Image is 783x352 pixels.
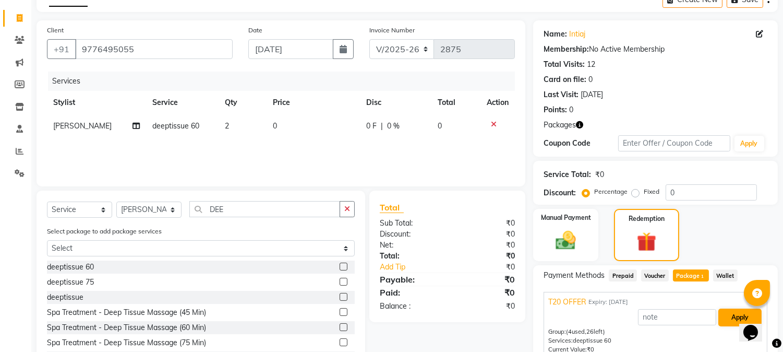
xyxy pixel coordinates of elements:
[544,120,576,131] span: Packages
[573,337,611,344] span: deeptissue 60
[360,91,431,114] th: Disc
[47,91,147,114] th: Stylist
[448,301,523,312] div: ₹0
[739,310,773,342] iframe: chat widget
[713,269,738,281] span: Wallet
[248,26,262,35] label: Date
[47,39,76,59] button: +91
[448,240,523,251] div: ₹0
[718,309,762,326] button: Apply
[147,91,219,114] th: Service
[588,298,628,307] span: Expiry: [DATE]
[267,91,360,114] th: Price
[594,187,628,196] label: Percentage
[153,121,200,131] span: deeptissue 60
[544,44,767,55] div: No Active Membership
[380,202,404,213] span: Total
[480,91,515,114] th: Action
[372,240,448,251] div: Net:
[460,262,523,273] div: ₹0
[366,121,377,132] span: 0 F
[544,270,605,281] span: Payment Methods
[448,229,523,240] div: ₹0
[47,337,206,348] div: Spa Treatment - Deep Tissue Massage (75 Min)
[448,286,523,299] div: ₹0
[566,328,572,335] span: (4
[448,273,523,286] div: ₹0
[544,59,585,70] div: Total Visits:
[544,104,567,115] div: Points:
[47,262,94,273] div: deeptissue 60
[544,89,579,100] div: Last Visit:
[48,72,523,91] div: Services
[47,322,206,333] div: Spa Treatment - Deep Tissue Massage (60 Min)
[544,44,589,55] div: Membership:
[595,169,604,180] div: ₹0
[544,29,567,40] div: Name:
[75,39,233,59] input: Search by Name/Mobile/Email/Code
[47,307,206,318] div: Spa Treatment - Deep Tissue Massage (45 Min)
[587,59,595,70] div: 12
[219,91,267,114] th: Qty
[372,273,448,286] div: Payable:
[47,292,83,303] div: deeptissue
[369,26,415,35] label: Invoice Number
[586,328,594,335] span: 26
[541,213,591,222] label: Manual Payment
[448,251,523,262] div: ₹0
[581,89,603,100] div: [DATE]
[544,187,576,198] div: Discount:
[638,309,716,325] input: note
[609,269,637,281] span: Prepaid
[631,230,662,254] img: _gift.svg
[53,121,112,131] span: [PERSON_NAME]
[673,269,709,281] span: Package
[225,121,229,131] span: 2
[544,138,618,149] div: Coupon Code
[273,121,277,131] span: 0
[700,274,705,280] span: 1
[189,201,340,217] input: Search or Scan
[47,227,162,236] label: Select package to add package services
[438,121,442,131] span: 0
[381,121,383,132] span: |
[448,218,523,229] div: ₹0
[372,218,448,229] div: Sub Total:
[372,301,448,312] div: Balance :
[641,269,669,281] span: Voucher
[734,136,764,151] button: Apply
[544,74,586,85] div: Card on file:
[629,214,665,224] label: Redemption
[47,26,64,35] label: Client
[588,74,593,85] div: 0
[544,169,591,180] div: Service Total:
[618,135,730,151] input: Enter Offer / Coupon Code
[644,187,659,196] label: Fixed
[372,251,448,262] div: Total:
[548,328,566,335] span: Group:
[372,286,448,299] div: Paid:
[372,262,460,273] a: Add Tip
[47,277,94,288] div: deeptissue 75
[387,121,400,132] span: 0 %
[432,91,481,114] th: Total
[566,328,605,335] span: used, left)
[549,229,582,252] img: _cash.svg
[569,104,573,115] div: 0
[372,229,448,240] div: Discount:
[548,337,573,344] span: Services:
[569,29,585,40] a: Intiaj
[548,297,586,308] span: T20 OFFER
